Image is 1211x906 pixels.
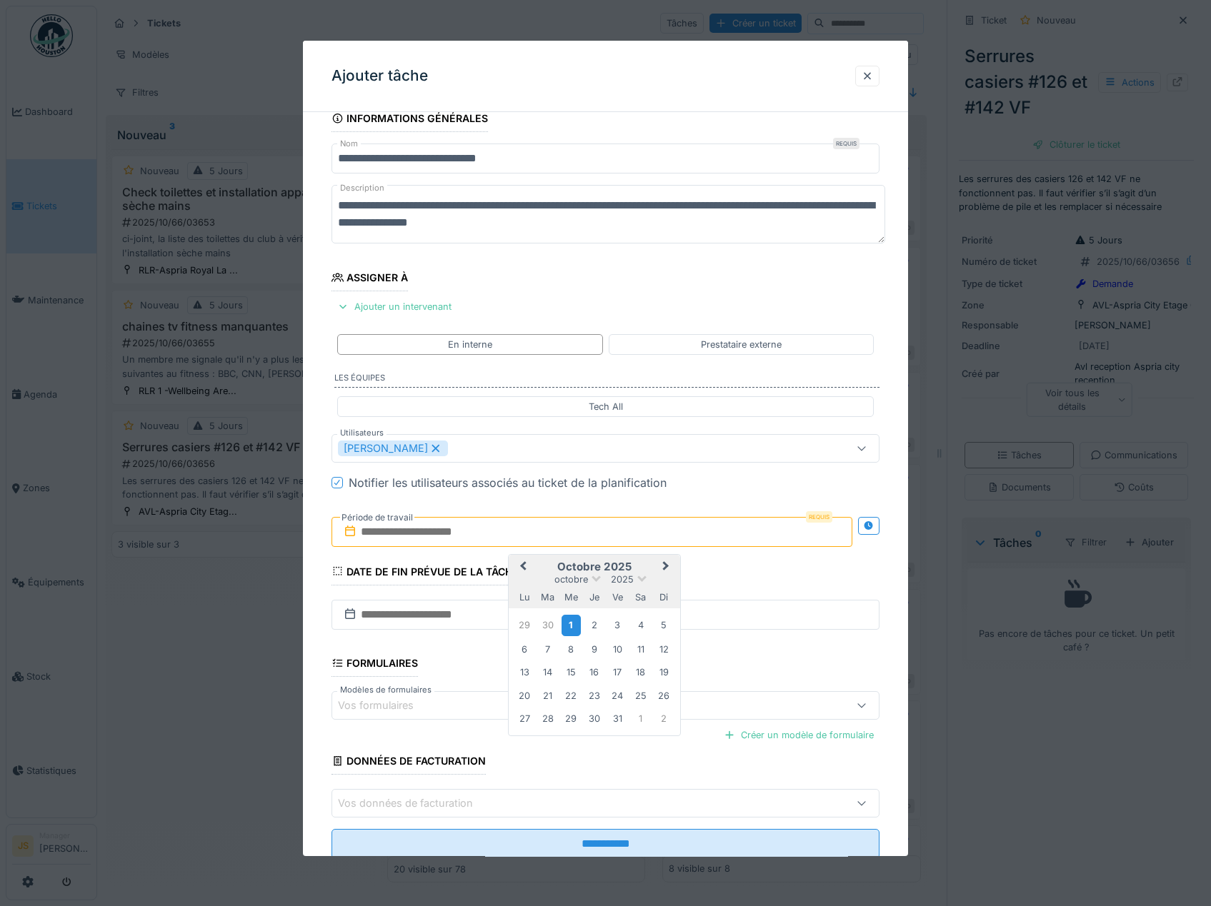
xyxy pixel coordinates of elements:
[608,686,627,705] div: Choose vendredi 24 octobre 2025
[631,640,650,659] div: Choose samedi 11 octobre 2025
[589,400,623,413] div: Tech All
[338,441,448,456] div: [PERSON_NAME]
[515,663,534,682] div: Choose lundi 13 octobre 2025
[515,640,534,659] div: Choose lundi 6 octobre 2025
[538,616,557,635] div: Choose mardi 30 septembre 2025
[332,108,489,132] div: Informations générales
[584,709,604,728] div: Choose jeudi 30 octobre 2025
[608,663,627,682] div: Choose vendredi 17 octobre 2025
[334,372,880,388] label: Les équipes
[332,298,457,317] div: Ajouter un intervenant
[654,709,674,728] div: Choose dimanche 2 novembre 2025
[654,663,674,682] div: Choose dimanche 19 octobre 2025
[538,709,557,728] div: Choose mardi 28 octobre 2025
[562,686,581,705] div: Choose mercredi 22 octobre 2025
[631,588,650,607] div: samedi
[509,560,680,573] h2: octobre 2025
[631,616,650,635] div: Choose samedi 4 octobre 2025
[654,588,674,607] div: dimanche
[608,616,627,635] div: Choose vendredi 3 octobre 2025
[332,67,428,85] h3: Ajouter tâche
[631,686,650,705] div: Choose samedi 25 octobre 2025
[631,709,650,728] div: Choose samedi 1 novembre 2025
[718,725,879,745] div: Créer un modèle de formulaire
[515,588,534,607] div: lundi
[806,511,832,523] div: Requis
[562,615,581,636] div: Choose mercredi 1 octobre 2025
[515,709,534,728] div: Choose lundi 27 octobre 2025
[656,556,679,579] button: Next Month
[584,686,604,705] div: Choose jeudi 23 octobre 2025
[340,510,414,525] label: Période de travail
[538,640,557,659] div: Choose mardi 7 octobre 2025
[562,588,581,607] div: mercredi
[538,663,557,682] div: Choose mardi 14 octobre 2025
[562,640,581,659] div: Choose mercredi 8 octobre 2025
[337,427,387,439] label: Utilisateurs
[584,588,604,607] div: jeudi
[554,574,588,585] span: octobre
[654,640,674,659] div: Choose dimanche 12 octobre 2025
[608,640,627,659] div: Choose vendredi 10 octobre 2025
[538,588,557,607] div: mardi
[513,613,675,730] div: Month octobre, 2025
[608,709,627,728] div: Choose vendredi 31 octobre 2025
[337,684,434,696] label: Modèles de formulaires
[654,686,674,705] div: Choose dimanche 26 octobre 2025
[337,138,361,150] label: Nom
[833,138,859,149] div: Requis
[584,663,604,682] div: Choose jeudi 16 octobre 2025
[338,796,493,812] div: Vos données de facturation
[515,616,534,635] div: Choose lundi 29 septembre 2025
[562,663,581,682] div: Choose mercredi 15 octobre 2025
[584,640,604,659] div: Choose jeudi 9 octobre 2025
[538,686,557,705] div: Choose mardi 21 octobre 2025
[332,653,419,677] div: Formulaires
[338,698,434,713] div: Vos formulaires
[584,616,604,635] div: Choose jeudi 2 octobre 2025
[701,338,782,351] div: Prestataire externe
[349,474,667,491] div: Notifier les utilisateurs associés au ticket de la planification
[562,709,581,728] div: Choose mercredi 29 octobre 2025
[332,750,487,775] div: Données de facturation
[611,574,634,585] span: 2025
[608,588,627,607] div: vendredi
[448,338,492,351] div: En interne
[510,556,533,579] button: Previous Month
[631,663,650,682] div: Choose samedi 18 octobre 2025
[515,686,534,705] div: Choose lundi 20 octobre 2025
[332,561,520,585] div: Date de fin prévue de la tâche
[337,179,387,197] label: Description
[654,616,674,635] div: Choose dimanche 5 octobre 2025
[332,267,409,291] div: Assigner à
